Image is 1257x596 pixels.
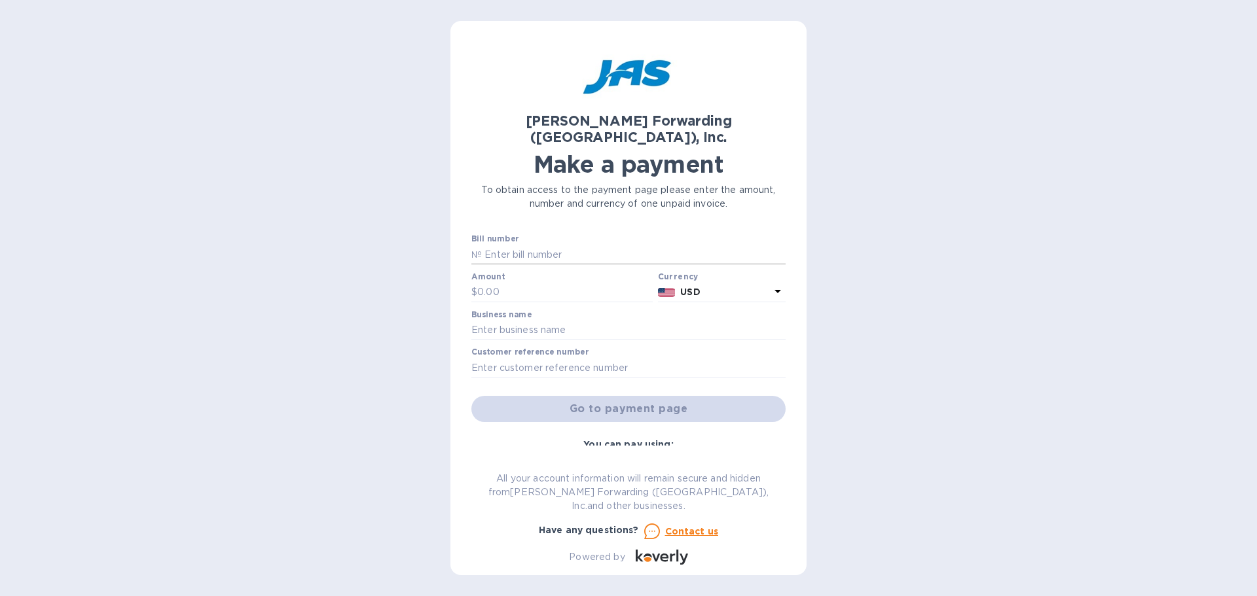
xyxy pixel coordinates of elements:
b: USD [680,287,700,297]
input: Enter bill number [482,245,786,264]
h1: Make a payment [471,150,786,178]
b: You can pay using: [583,439,673,449]
p: Powered by [569,550,625,564]
label: Bill number [471,236,519,243]
b: Currency [658,272,699,281]
input: Enter customer reference number [471,358,786,377]
p: To obtain access to the payment page please enter the amount, number and currency of one unpaid i... [471,183,786,211]
input: 0.00 [477,283,653,302]
p: № [471,248,482,262]
b: [PERSON_NAME] Forwarding ([GEOGRAPHIC_DATA]), Inc. [526,113,732,145]
label: Business name [471,311,532,319]
p: All your account information will remain secure and hidden from [PERSON_NAME] Forwarding ([GEOGRA... [471,472,786,513]
label: Customer reference number [471,349,589,357]
p: $ [471,285,477,299]
label: Amount [471,273,505,281]
u: Contact us [665,526,719,536]
img: USD [658,288,676,297]
b: Have any questions? [539,525,639,535]
input: Enter business name [471,321,786,340]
